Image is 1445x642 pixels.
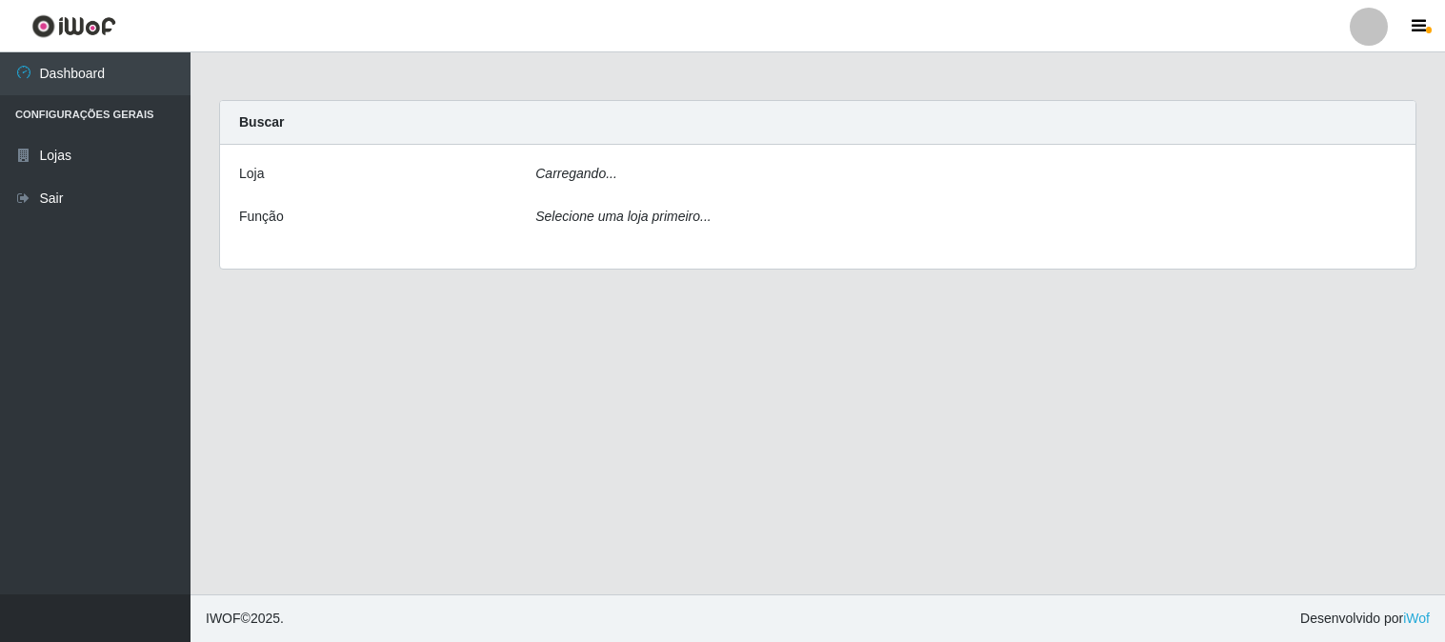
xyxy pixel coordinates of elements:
[239,207,284,227] label: Função
[31,14,116,38] img: CoreUI Logo
[1300,609,1430,629] span: Desenvolvido por
[239,114,284,130] strong: Buscar
[206,609,284,629] span: © 2025 .
[206,611,241,626] span: IWOF
[535,209,711,224] i: Selecione uma loja primeiro...
[535,166,617,181] i: Carregando...
[239,164,264,184] label: Loja
[1403,611,1430,626] a: iWof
